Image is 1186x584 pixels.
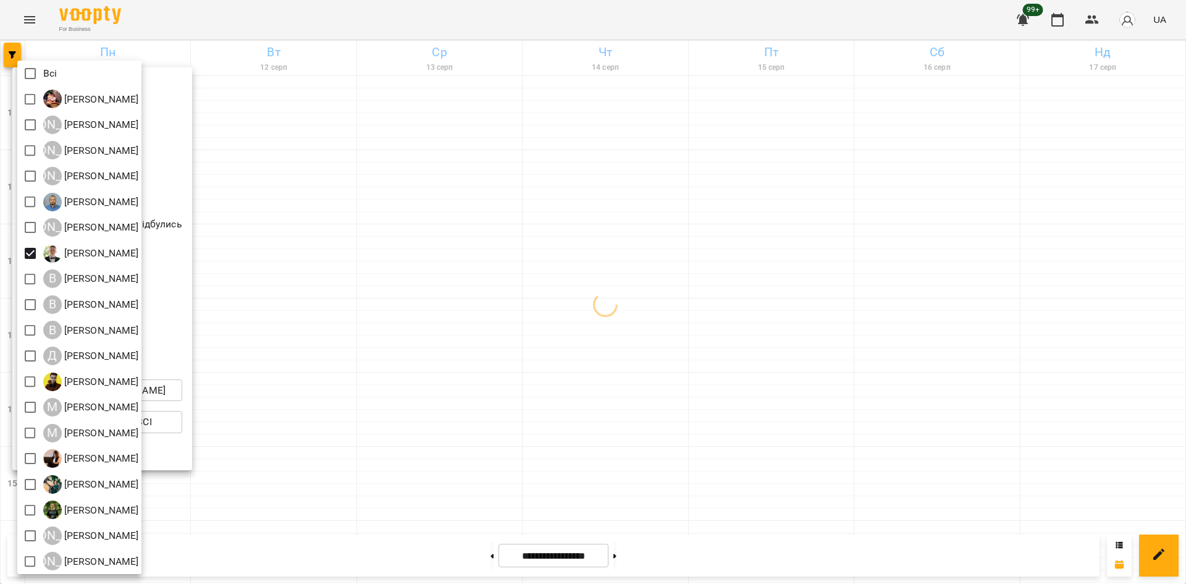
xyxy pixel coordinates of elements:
[43,475,139,494] a: О [PERSON_NAME]
[62,117,139,132] p: [PERSON_NAME]
[43,66,57,81] p: Всі
[62,143,139,158] p: [PERSON_NAME]
[62,554,139,569] p: [PERSON_NAME]
[62,426,139,441] p: [PERSON_NAME]
[43,218,139,237] a: [PERSON_NAME] [PERSON_NAME]
[62,477,139,492] p: [PERSON_NAME]
[43,501,139,519] div: Роман Ованенко
[43,321,139,339] div: Віталій Кадуха
[43,552,62,570] div: [PERSON_NAME]
[43,167,139,185] div: Анастасія Герус
[43,193,139,211] div: Антон Костюк
[43,244,62,263] img: В
[62,503,139,518] p: [PERSON_NAME]
[43,373,62,391] img: Д
[43,552,139,570] div: Ярослав Пташинський
[43,527,62,545] div: [PERSON_NAME]
[43,167,139,185] a: [PERSON_NAME] [PERSON_NAME]
[43,116,139,134] a: [PERSON_NAME] [PERSON_NAME]
[43,295,62,314] div: В
[43,449,139,468] div: Надія Шрай
[43,321,139,339] a: В [PERSON_NAME]
[43,398,62,417] div: М
[43,424,139,442] a: М [PERSON_NAME]
[43,269,62,288] div: В
[43,90,139,108] div: Ілля Петруша
[43,475,139,494] div: Ольга Мизюк
[43,449,62,468] img: Н
[62,528,139,543] p: [PERSON_NAME]
[62,297,139,312] p: [PERSON_NAME]
[62,349,139,363] p: [PERSON_NAME]
[43,321,62,339] div: В
[43,193,62,211] img: А
[43,501,139,519] a: Р [PERSON_NAME]
[62,451,139,466] p: [PERSON_NAME]
[43,269,139,288] a: В [PERSON_NAME]
[43,424,62,442] div: М
[62,92,139,107] p: [PERSON_NAME]
[43,141,139,159] div: Аліна Москаленко
[62,246,139,261] p: [PERSON_NAME]
[43,90,139,108] a: І [PERSON_NAME]
[43,449,139,468] a: Н [PERSON_NAME]
[43,475,62,494] img: О
[43,398,139,417] a: М [PERSON_NAME]
[43,116,139,134] div: Альберт Волков
[43,295,139,314] a: В [PERSON_NAME]
[62,323,139,338] p: [PERSON_NAME]
[62,220,139,235] p: [PERSON_NAME]
[62,195,139,209] p: [PERSON_NAME]
[43,347,62,365] div: Д
[43,116,62,134] div: [PERSON_NAME]
[43,218,62,237] div: [PERSON_NAME]
[43,167,62,185] div: [PERSON_NAME]
[43,244,139,263] a: В [PERSON_NAME]
[43,501,62,519] img: Р
[43,347,139,365] a: Д [PERSON_NAME]
[43,527,139,545] div: Юрій Шпак
[62,271,139,286] p: [PERSON_NAME]
[43,141,62,159] div: [PERSON_NAME]
[43,141,139,159] a: [PERSON_NAME] [PERSON_NAME]
[62,169,139,184] p: [PERSON_NAME]
[43,527,139,545] a: [PERSON_NAME] [PERSON_NAME]
[62,375,139,389] p: [PERSON_NAME]
[43,193,139,211] a: А [PERSON_NAME]
[43,373,139,391] a: Д [PERSON_NAME]
[62,400,139,415] p: [PERSON_NAME]
[43,347,139,365] div: Денис Замрій
[43,552,139,570] a: [PERSON_NAME] [PERSON_NAME]
[43,90,62,108] img: І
